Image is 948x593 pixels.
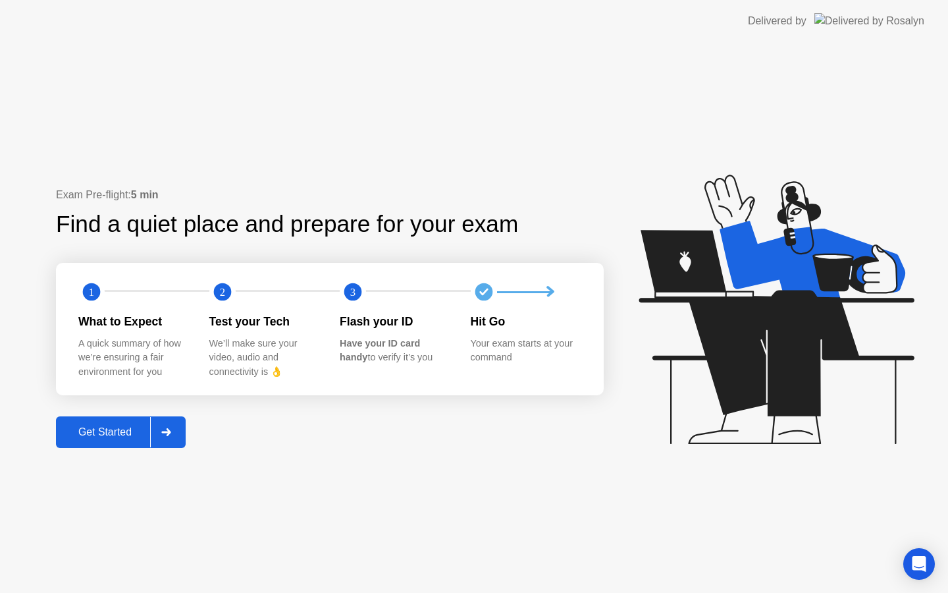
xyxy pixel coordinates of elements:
[350,286,355,298] text: 3
[56,416,186,448] button: Get Started
[131,189,159,200] b: 5 min
[209,313,319,330] div: Test your Tech
[471,337,581,365] div: Your exam starts at your command
[748,13,806,29] div: Delivered by
[340,313,450,330] div: Flash your ID
[471,313,581,330] div: Hit Go
[56,207,520,242] div: Find a quiet place and prepare for your exam
[219,286,224,298] text: 2
[209,337,319,380] div: We’ll make sure your video, audio and connectivity is 👌
[814,13,924,28] img: Delivered by Rosalyn
[340,337,450,365] div: to verify it’s you
[60,426,150,438] div: Get Started
[903,548,935,580] div: Open Intercom Messenger
[340,338,420,363] b: Have your ID card handy
[78,313,188,330] div: What to Expect
[56,187,604,203] div: Exam Pre-flight:
[78,337,188,380] div: A quick summary of how we’re ensuring a fair environment for you
[89,286,94,298] text: 1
